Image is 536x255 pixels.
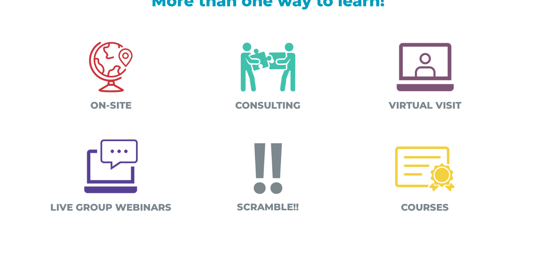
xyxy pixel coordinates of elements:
span: SCRAMBLE!! [237,201,299,213]
span: COURSES [401,202,449,213]
span: ON-SITE [90,100,132,111]
span: CONSULTING [235,100,300,111]
span: VIRTUAL VISIT [389,100,461,111]
img: On-site [74,31,147,104]
span: LIVE GROUP WEBINARS [50,202,171,213]
img: Consulting [232,31,305,104]
img: Certifications [389,132,462,205]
